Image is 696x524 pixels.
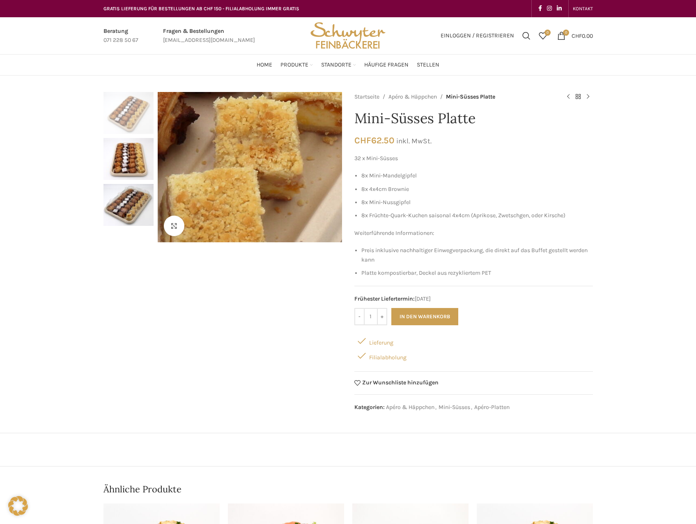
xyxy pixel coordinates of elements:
span: CHF [354,135,371,145]
span: Ähnliche Produkte [103,483,181,496]
a: Standorte [321,57,356,73]
li: Preis inklusive nachhaltiger Einwegverpackung, die direkt auf das Buffet gestellt werden kann [361,246,593,264]
span: CHF [572,32,582,39]
a: Apéro-Platten [474,404,510,411]
a: KONTAKT [573,0,593,17]
div: Meine Wunschliste [535,28,551,44]
a: Häufige Fragen [364,57,409,73]
span: Kategorien: [354,404,385,411]
a: Facebook social link [536,3,544,14]
a: Startseite [354,92,379,101]
li: 8x 4x4cm Brownie [361,185,593,194]
a: Infobox link [163,27,255,45]
bdi: 0.00 [572,32,593,39]
span: 0 [544,30,551,36]
a: Infobox link [103,27,138,45]
div: Lieferung [354,333,593,348]
span: Frühester Liefertermin: [354,295,415,302]
a: Einloggen / Registrieren [436,28,518,44]
li: 8x Früchte-Quark-Kuchen saisonal 4x4cm (Aprikose, Zwetschgen, oder Kirsche) [361,211,593,220]
a: Apéro & Häppchen [386,404,434,411]
div: Secondary navigation [569,0,597,17]
a: Linkedin social link [554,3,564,14]
li: Platte kompostierbar, Deckel aus rezykliertem PET [361,269,593,278]
li: 8x Mini-Mandelgipfel [361,171,593,180]
bdi: 62.50 [354,135,394,145]
small: inkl. MwSt. [396,137,432,145]
a: Previous product [563,92,573,102]
a: Suchen [518,28,535,44]
span: Mini-Süsses Platte [446,92,495,101]
h1: Mini-Süsses Platte [354,110,593,127]
button: In den Warenkorb [391,308,458,325]
div: Filialabholung [354,348,593,363]
a: Zur Wunschliste hinzufügen [354,380,439,386]
span: , [435,403,436,412]
p: 32 x Mini-Süsses [354,154,593,163]
span: Häufige Fragen [364,61,409,69]
span: GRATIS LIEFERUNG FÜR BESTELLUNGEN AB CHF 150 - FILIALABHOLUNG IMMER GRATIS [103,6,299,11]
a: Instagram social link [544,3,554,14]
span: Home [257,61,272,69]
li: 8x Mini-Nussgipfel [361,198,593,207]
a: 0 [535,28,551,44]
input: + [377,308,387,325]
span: Zur Wunschliste hinzufügen [362,380,439,386]
span: Stellen [417,61,439,69]
a: Apéro & Häppchen [388,92,437,101]
a: Next product [583,92,593,102]
a: 0 CHF0.00 [553,28,597,44]
span: Standorte [321,61,351,69]
div: Main navigation [99,57,597,73]
span: KONTAKT [573,6,593,11]
nav: Breadcrumb [354,92,555,102]
input: Produktmenge [365,308,377,325]
span: 0 [563,30,569,36]
a: Site logo [308,32,388,39]
span: , [471,403,472,412]
img: Bäckerei Schwyter [308,17,388,54]
span: [DATE] [354,294,593,303]
a: Stellen [417,57,439,73]
span: Produkte [280,61,308,69]
span: Einloggen / Registrieren [441,33,514,39]
input: - [354,308,365,325]
a: Produkte [280,57,313,73]
p: Weiterführende Informationen: [354,229,593,238]
a: Mini-Süsses [439,404,470,411]
a: Home [257,57,272,73]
